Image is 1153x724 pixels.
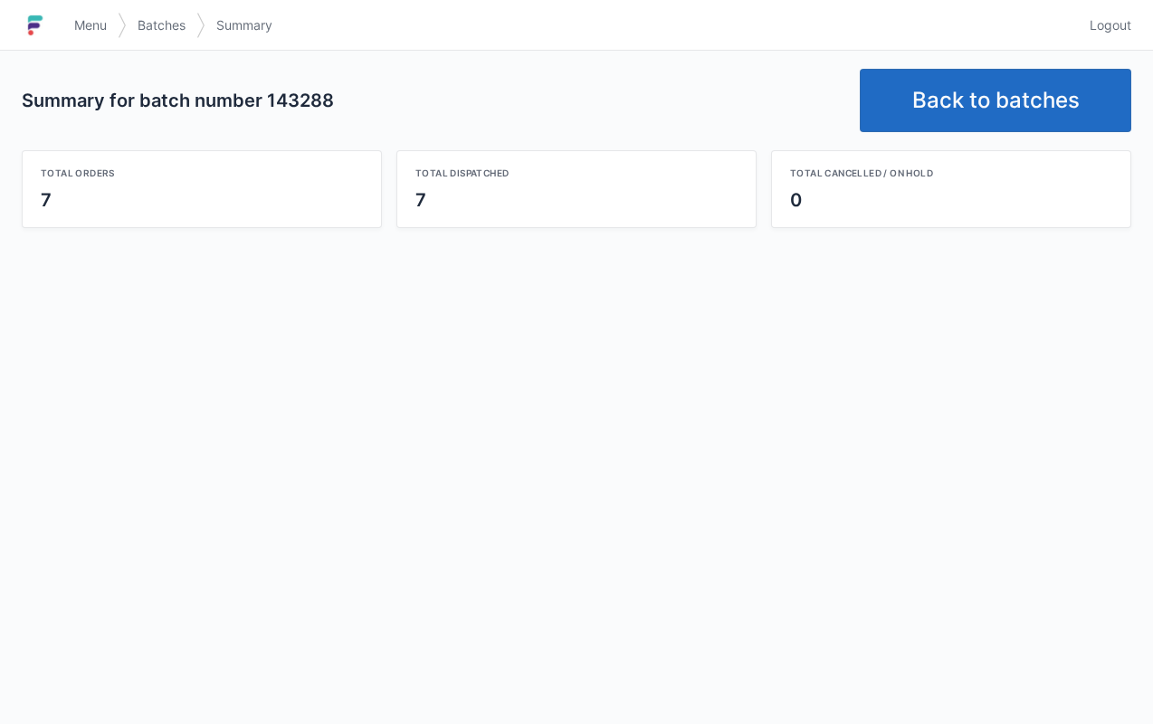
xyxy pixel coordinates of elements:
[1090,16,1131,34] span: Logout
[41,187,363,213] div: 7
[216,16,272,34] span: Summary
[22,11,49,40] img: logo-small.jpg
[790,166,1112,180] div: Total cancelled / on hold
[118,4,127,47] img: svg>
[41,166,363,180] div: Total orders
[1079,9,1131,42] a: Logout
[860,69,1131,132] a: Back to batches
[22,88,845,113] h2: Summary for batch number 143288
[63,9,118,42] a: Menu
[74,16,107,34] span: Menu
[415,187,738,213] div: 7
[205,9,283,42] a: Summary
[127,9,196,42] a: Batches
[790,187,1112,213] div: 0
[415,166,738,180] div: Total dispatched
[138,16,186,34] span: Batches
[196,4,205,47] img: svg>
